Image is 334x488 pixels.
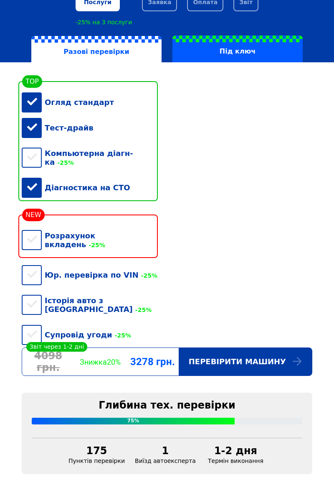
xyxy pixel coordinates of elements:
[139,272,157,279] span: -25%
[22,141,158,175] div: Компьютерна діагн-ка
[32,399,302,411] div: Глибина тех. перевірки
[206,445,266,457] div: 1-2 дня
[22,89,158,115] div: Огляд стандарт
[32,418,235,424] div: 75%
[68,445,125,457] div: 175
[76,19,132,26] div: -25% на 3 послуги
[74,358,127,366] div: Знижка
[86,242,105,248] span: -25%
[133,307,152,313] span: -25%
[167,36,308,62] a: Під ключ
[22,322,158,347] div: Супровід угоди
[22,288,158,322] div: Історія авто з [GEOGRAPHIC_DATA]
[135,445,196,457] div: 1
[112,332,131,339] span: -25%
[22,175,158,200] div: Діагностика на СТО
[107,358,121,366] span: 20%
[127,356,179,368] div: 3278 грн.
[130,445,201,464] div: Виїзд автоексперта
[55,159,73,166] span: -25%
[172,36,303,62] label: Під ключ
[22,262,158,288] div: Юр. перевірка по VIN
[63,445,130,464] div: Пунктів перевірки
[201,445,271,464] div: Термін виконання
[179,348,312,376] div: Перевірити машину
[22,350,74,373] div: 4098 грн.
[31,36,162,63] label: Разові перевірки
[22,115,158,141] div: Тест-драйв
[22,223,158,257] div: Розрахунок вкладень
